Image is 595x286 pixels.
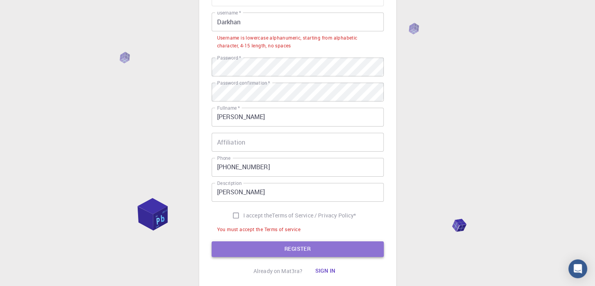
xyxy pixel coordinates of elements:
a: Terms of Service / Privacy Policy* [272,212,356,219]
label: Password [217,54,241,61]
p: Already on Mat3ra? [253,267,303,275]
button: Sign in [309,263,342,279]
div: Open Intercom Messenger [568,259,587,278]
label: Fullname [217,105,240,111]
span: I accept the [243,212,272,219]
label: Password confirmation [217,80,270,86]
label: Description [217,180,242,186]
label: username [217,9,241,16]
button: REGISTER [212,241,384,257]
div: You must accept the Terms of service [217,226,300,234]
label: Phone [217,155,230,161]
p: Terms of Service / Privacy Policy * [272,212,356,219]
div: Username is lowercase alphanumeric, starting from alphabetic character, 4-15 length, no spaces [217,34,378,50]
